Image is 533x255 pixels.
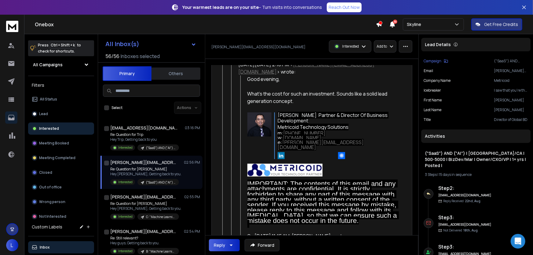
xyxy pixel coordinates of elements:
img: Metricoid Technology Solutions [247,112,272,137]
div: [DATE][DATE] 2:18 PM < > wrote: [238,61,399,75]
h1: [PERSON_NAME][EMAIL_ADDRESS][DOMAIN_NAME] [110,194,177,200]
p: Re: Still relevant? [110,236,179,241]
span: 56 / 56 [105,53,119,60]
p: Out of office [39,185,62,190]
p: Re: Question for [PERSON_NAME] [110,167,181,172]
h6: Step 2 : [438,184,492,192]
p: Meeting Completed [39,155,75,160]
button: Reply [209,239,240,251]
p: [PERSON_NAME] [494,98,528,103]
p: Re: Question for [PERSON_NAME] [110,201,181,206]
div: What’s the cost for such an investment. Sounds like a solid lead generation concept. [247,90,399,105]
span: 3 Steps [425,172,437,177]
p: ("SaaS") AND ("AI") | [GEOGRAPHIC_DATA]/CA | 500-5000 | BizDev/Mar | Owner/CXO/VP | 1+ yrs | Post... [494,59,528,64]
button: L [6,239,18,251]
p: Not Interested [39,214,66,219]
label: Select [111,105,122,110]
div: Activities [421,129,531,143]
div: | [425,172,527,177]
p: [PERSON_NAME] [494,107,528,112]
img: logo [6,21,18,32]
p: Hey [PERSON_NAME], Getting back to you. [110,172,181,177]
img: Metricoid Technology Solutions [247,164,323,177]
p: First Name [424,98,442,103]
p: Last Name [424,107,441,112]
h1: [PERSON_NAME][EMAIL_ADDRESS] +2 [110,228,177,235]
p: Inbox [40,245,50,250]
h6: Step 3 : [438,243,492,250]
button: Interested [28,122,94,135]
div: Reply [214,242,225,248]
p: Metricoid [494,78,528,83]
p: Email [424,68,433,73]
button: Not Interested [28,210,94,223]
p: Not Delivered [443,228,478,233]
span: e: [278,139,282,146]
p: Interested [39,126,59,131]
div: Open Intercom Messenger [511,234,525,249]
span: 50 [393,20,397,24]
p: Wrong person [39,199,65,204]
a: [DOMAIN_NAME] [283,134,321,141]
p: Reach Out Now [329,4,360,10]
p: Interested [118,249,133,253]
p: [PERSON_NAME][EMAIL_ADDRESS][DOMAIN_NAME] [494,68,528,73]
p: Company Name [424,78,451,83]
p: 02:56 PM [184,160,200,165]
span: IMPORTANT: The contents of this email and any attachments are confidential. It is strictly forbid... [247,180,399,224]
h1: All Inbox(s) [105,41,139,47]
p: Add to [377,44,387,49]
button: Forward [245,239,279,251]
p: 03:16 PM [185,126,200,130]
p: – Turn visits into conversations [182,4,322,10]
button: Meeting Booked [28,137,94,149]
p: Hey guys, Getting back to you. [110,241,179,246]
button: Others [152,67,200,80]
p: Lead [39,111,48,116]
a: [PERSON_NAME][EMAIL_ADDRESS][DOMAIN_NAME] [278,139,364,150]
button: Campaign [424,59,448,64]
p: Interested [342,44,359,49]
blockquote: On [DATE] 11:15 AM, [PERSON_NAME] wrote: [247,232,399,247]
button: Get Free Credits [471,18,522,31]
span: [PERSON_NAME] [278,112,317,118]
p: Lead Details [425,42,451,48]
p: Skyline [407,21,424,27]
button: All Status [28,93,94,105]
a: Reach Out Now [327,2,362,12]
h3: Inboxes selected [121,53,160,60]
button: Out of office [28,181,94,193]
span: Partner & Director Of Business Development [278,112,389,124]
h6: [EMAIL_ADDRESS][DOMAIN_NAME] [438,193,492,198]
span: m: [278,130,283,137]
button: All Inbox(s) [100,38,201,50]
button: Inbox [28,241,94,253]
p: B: "Machine Learning" , "AI" | US/CA | CEO/FOUNDER/OWNER | 50-500 [146,249,175,254]
h6: Step 3 : [438,214,492,221]
a: [PHONE_NUMBER] [283,130,326,137]
p: Director of Global BD [494,117,528,122]
h3: Filters [28,81,94,89]
span: Metricoid Technology Solutions [278,124,349,130]
button: Wrong person [28,196,94,208]
p: I saw that you're the Director of Global BD at [GEOGRAPHIC_DATA]. I just helped a similar AI comp... [494,88,528,93]
span: 18th, Aug [463,228,478,232]
h1: ("SaaS") AND ("AI") | [GEOGRAPHIC_DATA]/CA | 500-5000 | BizDev/Mar | Owner/CXO/VP | 1+ yrs | Post... [425,150,527,169]
h6: [EMAIL_ADDRESS][DOMAIN_NAME] [438,222,492,227]
button: Closed [28,166,94,179]
h1: All Campaigns [33,62,63,68]
h1: Onebox [35,21,376,28]
button: All Campaigns [28,59,94,71]
img: Metricoid Technology Solutions [338,152,345,159]
button: Meeting Completed [28,152,94,164]
p: ("SaaS") AND ("AI") | [GEOGRAPHIC_DATA]/CA | 500-5000 | BizDev/Mar | Owner/CXO/VP | 1+ yrs | Post... [146,146,175,150]
p: title [424,117,431,122]
button: Lead [28,108,94,120]
span: w: [278,134,283,141]
p: Interested [118,214,133,219]
p: Meeting Booked [39,141,69,146]
p: Closed [39,170,52,175]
